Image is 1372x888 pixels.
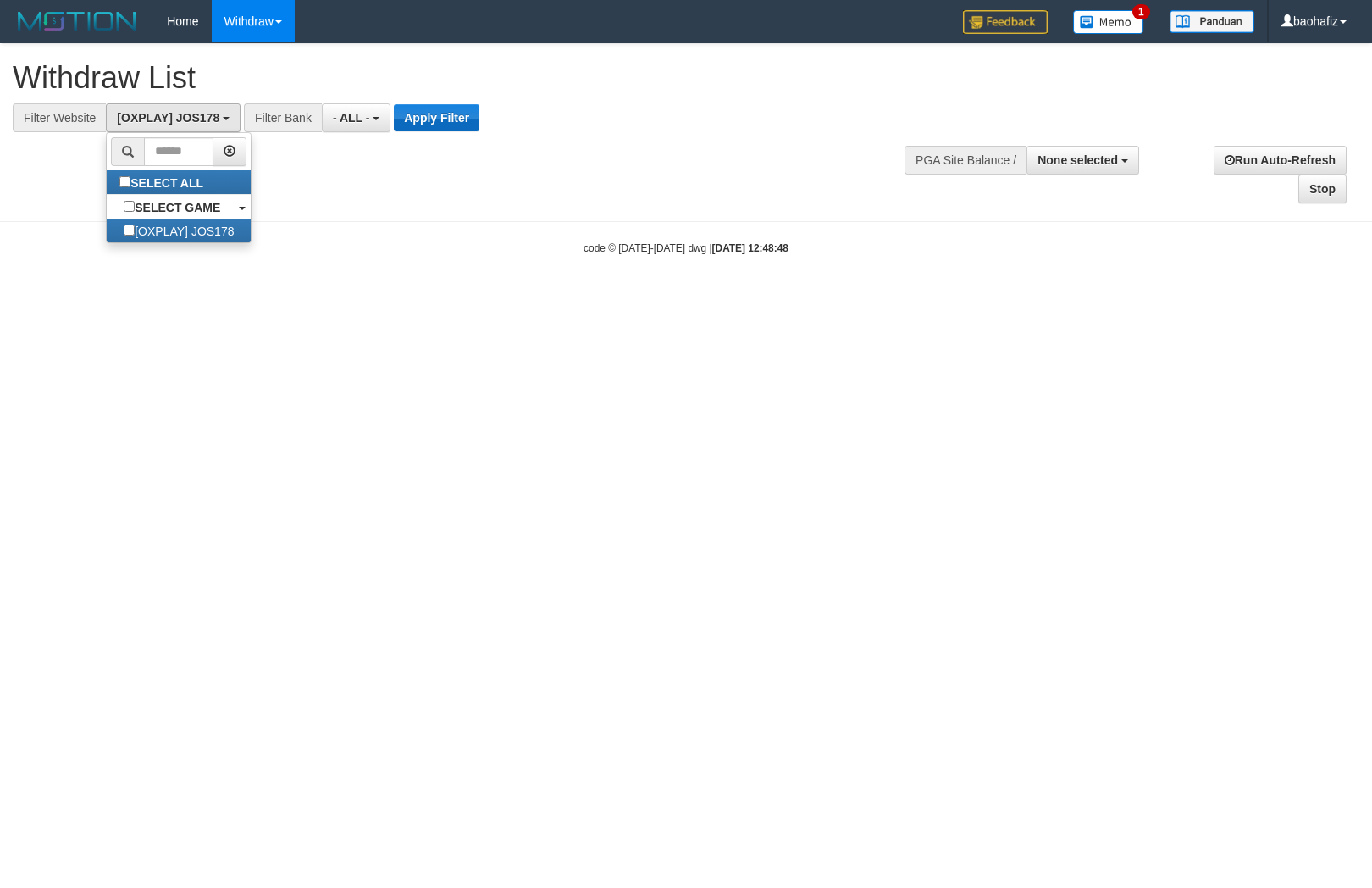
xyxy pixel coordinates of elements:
[905,146,1026,175] div: PGA Site Balance /
[1214,146,1347,175] a: Run Auto-Refresh
[712,242,788,254] strong: [DATE] 12:48:48
[322,103,390,132] button: - ALL -
[963,10,1048,34] img: Feedback.jpg
[119,176,130,187] input: SELECT ALL
[1132,4,1150,19] span: 1
[13,103,106,132] div: Filter Website
[584,242,788,254] small: code © [DATE]-[DATE] dwg |
[107,170,220,194] label: SELECT ALL
[107,195,251,219] a: SELECT GAME
[1298,175,1347,203] a: Stop
[124,201,135,212] input: SELECT GAME
[244,103,322,132] div: Filter Bank
[117,111,219,125] span: [OXPLAY] JOS178
[135,201,220,214] b: SELECT GAME
[1037,153,1118,167] span: None selected
[1026,146,1139,175] button: None selected
[124,225,135,236] input: [OXPLAY] JOS178
[106,103,241,132] button: [OXPLAY] JOS178
[13,8,141,34] img: MOTION_logo.png
[107,219,251,242] label: [OXPLAY] JOS178
[1073,10,1144,34] img: Button%20Memo.svg
[13,61,898,95] h1: Withdraw List
[394,104,479,131] button: Apply Filter
[333,111,370,125] span: - ALL -
[1170,10,1254,33] img: panduan.png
